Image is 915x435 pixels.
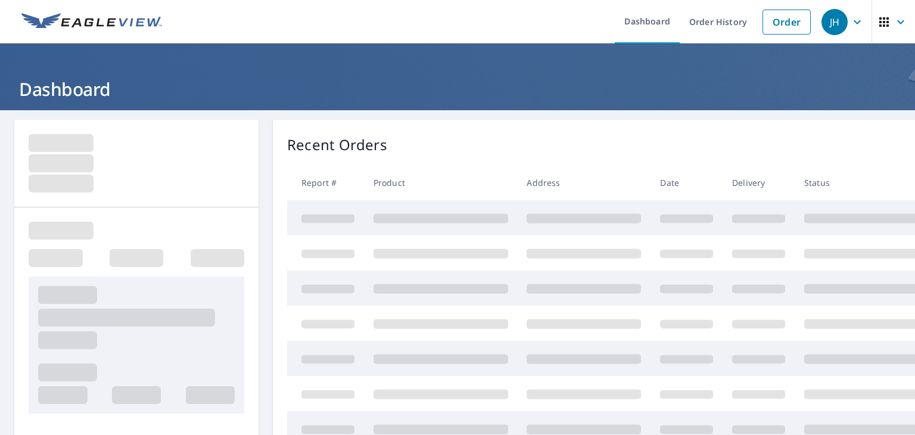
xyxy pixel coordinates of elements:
a: Order [762,10,811,35]
div: JH [821,9,848,35]
th: Report # [287,165,364,200]
th: Delivery [723,165,795,200]
p: Recent Orders [287,134,387,156]
th: Date [651,165,723,200]
img: EV Logo [21,13,162,31]
h1: Dashboard [14,77,901,101]
th: Address [517,165,651,200]
th: Product [364,165,518,200]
